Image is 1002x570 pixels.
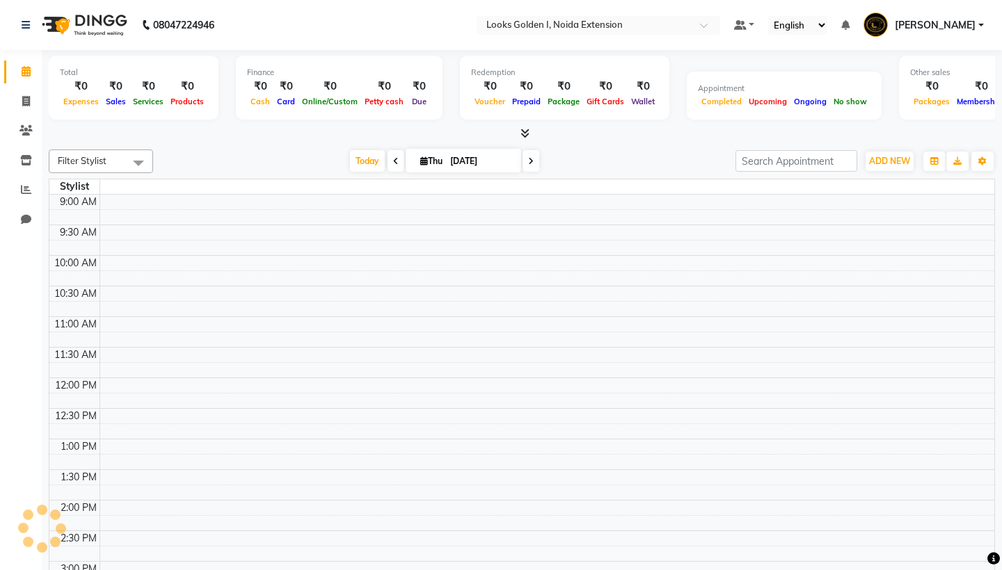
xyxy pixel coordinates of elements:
div: 12:30 PM [52,409,100,423]
span: Gift Cards [583,97,628,106]
span: Petty cash [361,97,407,106]
span: Due [408,97,430,106]
div: ₹0 [102,79,129,95]
span: Services [129,97,167,106]
div: 9:30 AM [57,225,100,240]
span: No show [830,97,870,106]
span: Cash [247,97,273,106]
span: Upcoming [745,97,790,106]
span: Filter Stylist [58,155,106,166]
div: ₹0 [910,79,953,95]
span: Completed [698,97,745,106]
span: Voucher [471,97,509,106]
div: 9:00 AM [57,195,100,209]
div: ₹0 [471,79,509,95]
div: ₹0 [299,79,361,95]
div: ₹0 [60,79,102,95]
span: Prepaid [509,97,544,106]
div: Appointment [698,83,870,95]
button: ADD NEW [866,152,914,171]
div: 1:30 PM [58,470,100,484]
span: Package [544,97,583,106]
div: 1:00 PM [58,439,100,454]
span: Online/Custom [299,97,361,106]
div: ₹0 [247,79,273,95]
div: 11:00 AM [51,317,100,332]
div: 2:00 PM [58,500,100,515]
span: Today [350,150,385,172]
span: Thu [417,156,446,166]
div: ₹0 [628,79,658,95]
div: ₹0 [583,79,628,95]
span: Ongoing [790,97,830,106]
div: ₹0 [361,79,407,95]
div: ₹0 [509,79,544,95]
span: Products [167,97,207,106]
div: 10:30 AM [51,286,100,301]
input: 2025-09-04 [446,151,516,172]
div: ₹0 [273,79,299,95]
div: Total [60,67,207,79]
span: Card [273,97,299,106]
img: logo [35,6,131,44]
div: 11:30 AM [51,348,100,362]
span: Expenses [60,97,102,106]
input: Search Appointment [735,150,857,172]
span: Sales [102,97,129,106]
span: Packages [910,97,953,106]
div: Redemption [471,67,658,79]
div: ₹0 [407,79,431,95]
div: Stylist [49,179,100,194]
span: ADD NEW [869,156,910,166]
b: 08047224946 [153,6,214,44]
span: [PERSON_NAME] [895,18,976,33]
div: 2:30 PM [58,531,100,546]
div: ₹0 [544,79,583,95]
div: 12:00 PM [52,378,100,393]
div: ₹0 [167,79,207,95]
span: Wallet [628,97,658,106]
img: Arnav Kumar_MSTR [864,13,888,37]
div: 10:00 AM [51,256,100,270]
div: Finance [247,67,431,79]
div: ₹0 [129,79,167,95]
